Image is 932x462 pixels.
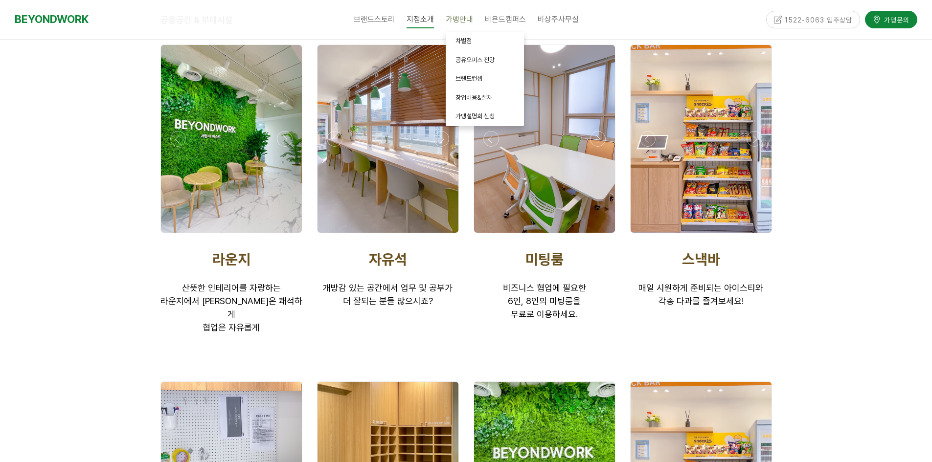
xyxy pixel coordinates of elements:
[455,56,495,64] span: 공유오피스 전망
[369,250,407,268] span: 자유석
[503,283,586,319] span: 비즈니스 협업에 필요한 6인, 8인의 미팅룸을 무료로 이용하세요.
[323,283,453,293] span: 개방감 있는 공간에서 업무 및 공부가
[455,112,495,120] span: 가맹설명회 신청
[348,7,401,32] a: 브랜드스토리
[446,51,524,70] a: 공유오피스 전망
[455,37,472,44] span: 차별점
[160,283,302,333] span: 산뜻한 인테리어를 자랑하는 라운지에서 [PERSON_NAME]은 쾌적하게 협업은 자유롭게
[446,32,524,51] a: 차별점
[455,94,492,101] span: 창업비용&절차
[446,15,473,24] span: 가맹안내
[446,69,524,88] a: 브랜드컨셉
[401,7,440,32] a: 지점소개
[532,7,585,32] a: 비상주사무실
[682,250,720,268] span: 스낵바
[455,75,482,82] span: 브랜드컨셉
[485,15,526,24] span: 비욘드캠퍼스
[407,11,434,28] span: 지점소개
[446,107,524,126] a: 가맹설명회 신청
[440,7,479,32] a: 가맹안내
[659,296,744,306] span: 각종 다과를 즐겨보세요!
[881,14,909,24] span: 가맹문의
[865,10,917,27] a: 가맹문의
[212,250,250,268] span: 라운지
[15,10,89,28] a: BEYONDWORK
[479,7,532,32] a: 비욘드캠퍼스
[354,15,395,24] span: 브랜드스토리
[538,15,579,24] span: 비상주사무실
[525,250,564,268] span: 미팅룸
[343,296,433,306] span: 더 잘되는 분들 많으시죠?
[446,88,524,108] a: 창업비용&절차
[638,283,763,293] span: 매일 시원하게 준비되는 아이스티와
